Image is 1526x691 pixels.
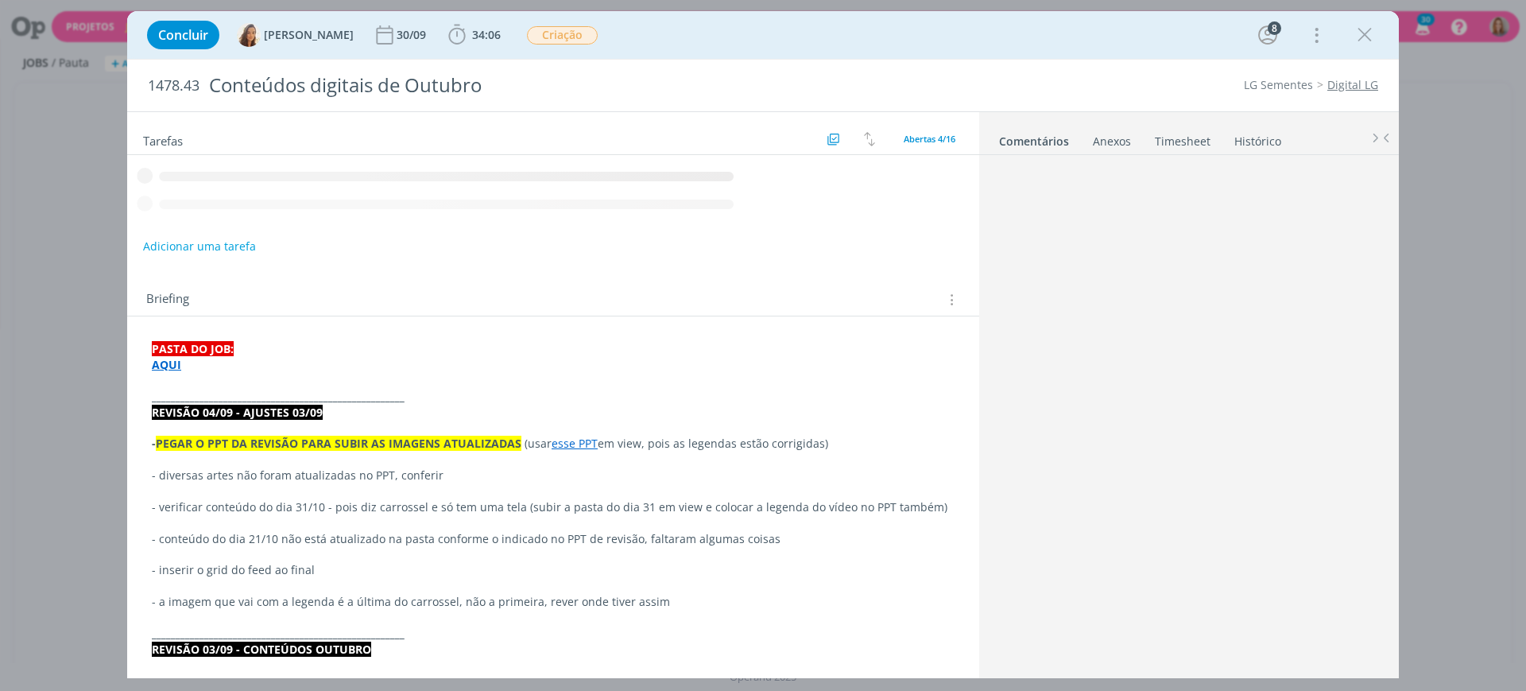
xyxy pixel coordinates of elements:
[148,77,199,95] span: 1478.43
[397,29,429,41] div: 30/09
[1255,22,1280,48] button: 8
[864,132,875,146] img: arrow-down-up.svg
[152,405,323,420] strong: REVISÃO 04/09 - AJUSTES 03/09
[152,357,181,372] a: AQUI
[152,436,156,451] strong: -
[152,436,955,452] p: (usar em view, pois as legendas estão corrigidas)
[526,25,598,45] button: Criação
[264,29,354,41] span: [PERSON_NAME]
[904,133,955,145] span: Abertas 4/16
[1327,77,1378,92] a: Digital LG
[142,232,257,261] button: Adicionar uma tarefa
[1268,21,1281,35] div: 8
[152,499,955,515] p: - verificar conteúdo do dia 31/10 - pois diz carrossel e só tem uma tela (subir a pasta do dia 31...
[127,11,1399,678] div: dialog
[527,26,598,45] span: Criação
[152,531,955,547] p: - conteúdo do dia 21/10 não está atualizado na pasta conforme o indicado no PPT de revisão, falta...
[146,289,189,310] span: Briefing
[156,436,521,451] strong: PEGAR O PPT DA REVISÃO PARA SUBIR AS IMAGENS ATUALIZADAS
[444,22,505,48] button: 34:06
[152,341,234,356] strong: PASTA DO JOB:
[152,594,955,610] p: - a imagem que vai com a legenda é a última do carrossel, não a primeira, rever onde tiver assim
[152,389,405,404] strong: _____________________________________________________
[998,126,1070,149] a: Comentários
[147,21,219,49] button: Concluir
[152,468,955,483] p: - diversas artes não foram atualizadas no PPT, conferir
[1093,134,1131,149] div: Anexos
[1234,126,1282,149] a: Histórico
[203,66,859,105] div: Conteúdos digitais de Outubro
[237,23,354,47] button: V[PERSON_NAME]
[152,562,955,578] p: - inserir o grid do feed ao final
[472,27,501,42] span: 34:06
[158,29,208,41] span: Concluir
[1244,77,1313,92] a: LG Sementes
[237,23,261,47] img: V
[1154,126,1211,149] a: Timesheet
[152,626,405,641] strong: _____________________________________________________
[143,130,183,149] span: Tarefas
[152,642,371,657] strong: REVISÃO 03/09 - CONTEÚDOS OUTUBRO
[552,436,598,451] a: esse PPT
